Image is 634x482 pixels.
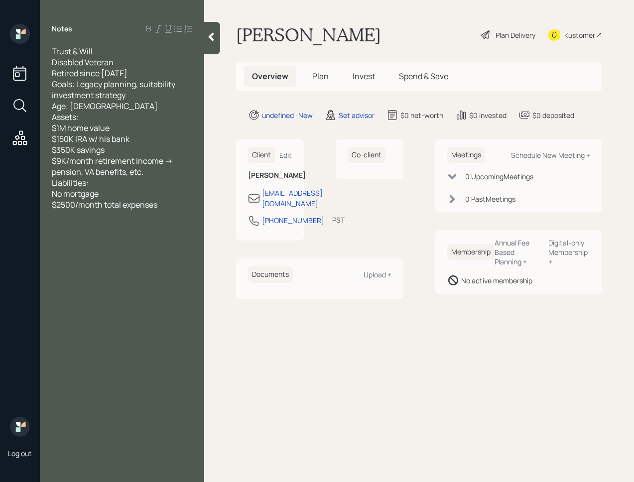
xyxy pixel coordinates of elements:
div: $0 net-worth [400,110,443,120]
h6: Membership [447,244,495,260]
span: Invest [353,71,375,82]
span: Overview [252,71,288,82]
div: Annual Fee Based Planning + [495,238,540,266]
div: PST [332,215,345,225]
span: Disabled Veteran [52,57,114,68]
div: $0 invested [469,110,507,120]
span: Goals: Legacy planning, suitability investment strategy [52,79,177,101]
div: [PHONE_NUMBER] [262,215,324,226]
h6: Documents [248,266,293,283]
span: $1M home value [52,122,110,133]
h6: [PERSON_NAME] [248,171,292,180]
span: Retired since [DATE] [52,68,127,79]
span: Plan [312,71,329,82]
div: undefined · New [262,110,313,120]
h1: [PERSON_NAME] [236,24,381,46]
div: Kustomer [564,30,595,40]
div: No active membership [461,275,532,286]
span: $9K/month retirement income -> pension, VA benefits, etc. [52,155,174,177]
span: $2500/month total expenses [52,199,157,210]
span: Liabilities: [52,177,89,188]
span: $150K IRA w/ his bank [52,133,129,144]
div: Upload + [364,270,391,279]
h6: Co-client [348,147,385,163]
h6: Client [248,147,275,163]
div: Set advisor [339,110,375,120]
div: Edit [279,150,292,160]
div: Plan Delivery [496,30,535,40]
h6: Meetings [447,147,485,163]
span: $350K savings [52,144,105,155]
span: Age: [DEMOGRAPHIC_DATA] [52,101,158,112]
div: Schedule New Meeting + [511,150,590,160]
div: Digital-only Membership + [548,238,590,266]
span: Spend & Save [399,71,448,82]
span: Assets: [52,112,79,122]
label: Notes [52,24,72,34]
div: Log out [8,449,32,458]
div: 0 Upcoming Meeting s [465,171,533,182]
span: Trust & Will [52,46,93,57]
div: 0 Past Meeting s [465,194,515,204]
span: No mortgage [52,188,99,199]
div: $0 deposited [532,110,574,120]
img: retirable_logo.png [10,417,30,437]
div: [EMAIL_ADDRESS][DOMAIN_NAME] [262,188,323,209]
